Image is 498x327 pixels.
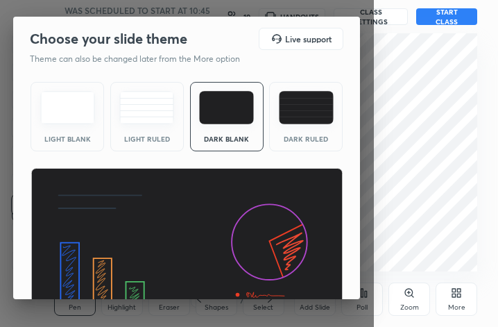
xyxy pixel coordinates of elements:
button: START CLASS [416,8,477,25]
img: darkRuledTheme.de295e13.svg [279,91,334,124]
div: Dark Ruled [278,135,334,142]
div: Light Blank [40,135,95,142]
div: Dark Blank [199,135,255,142]
div: Light Ruled [119,135,175,142]
h5: Live support [285,35,332,43]
div: More [448,304,465,311]
h2: Choose your slide theme [30,30,187,48]
img: darkTheme.f0cc69e5.svg [199,91,254,124]
img: lightRuledTheme.5fabf969.svg [119,91,174,124]
p: Theme can also be changed later from the More option [30,53,255,65]
div: Zoom [400,304,419,311]
img: lightTheme.e5ed3b09.svg [40,91,95,124]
